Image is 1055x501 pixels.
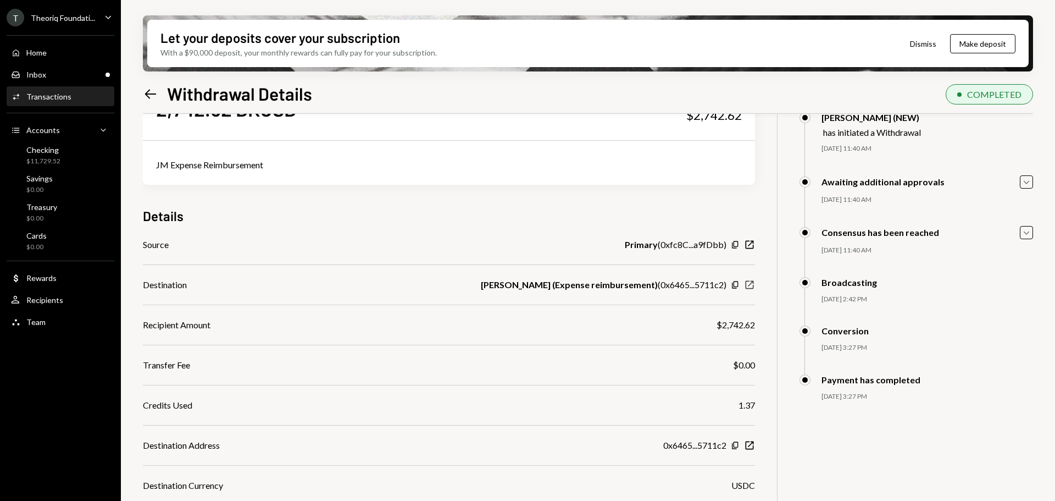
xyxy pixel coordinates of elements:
div: $2,742.62 [717,318,755,332]
button: Dismiss [896,31,950,57]
div: Credits Used [143,399,192,412]
div: Consensus has been reached [821,227,939,238]
h3: Details [143,207,184,225]
div: Destination Address [143,439,220,452]
div: [DATE] 11:40 AM [821,144,1033,153]
div: Treasury [26,202,57,212]
div: Transactions [26,92,71,101]
a: Home [7,42,114,62]
div: 1.37 [738,399,755,412]
a: Checking$11,729.52 [7,142,114,168]
div: [PERSON_NAME] (NEW) [821,112,921,123]
div: [DATE] 3:27 PM [821,343,1033,353]
div: Awaiting additional approvals [821,177,945,187]
div: has initiated a Withdrawal [823,127,921,137]
div: T [7,9,24,26]
div: Inbox [26,70,46,79]
div: Checking [26,145,60,155]
div: $0.00 [733,359,755,372]
a: Treasury$0.00 [7,199,114,225]
div: Transfer Fee [143,359,190,372]
div: Let your deposits cover your subscription [160,29,400,47]
b: [PERSON_NAME] (Expense reimbursement) [481,278,658,291]
div: Destination Currency [143,479,223,492]
div: ( 0xfc8C...a9fDbb ) [625,238,726,251]
div: Team [26,317,46,327]
div: ( 0x6465...5711c2 ) [481,278,726,291]
div: Conversion [821,326,869,336]
div: COMPLETED [967,89,1021,100]
div: Rewards [26,273,57,283]
a: Cards$0.00 [7,228,114,254]
div: Destination [143,278,187,291]
a: Inbox [7,64,114,84]
div: [DATE] 11:40 AM [821,195,1033,205]
button: Make deposit [950,34,1015,53]
div: $11,729.52 [26,157,60,166]
div: Theoriq Foundati... [31,13,95,23]
div: Payment has completed [821,375,920,385]
a: Savings$0.00 [7,170,114,197]
a: Team [7,312,114,332]
div: $2,742.62 [686,108,742,123]
div: [DATE] 2:42 PM [821,295,1033,304]
div: Recipient Amount [143,318,210,332]
div: With a $90,000 deposit, your monthly rewards can fully pay for your subscription. [160,47,437,58]
div: Accounts [26,125,60,135]
div: Broadcasting [821,277,877,288]
div: [DATE] 11:40 AM [821,246,1033,255]
div: $0.00 [26,214,57,223]
div: Source [143,238,169,251]
div: Savings [26,174,53,183]
div: Recipients [26,295,63,305]
div: Cards [26,231,47,240]
h1: Withdrawal Details [167,82,312,104]
div: Home [26,48,47,57]
div: $0.00 [26,243,47,252]
a: Recipients [7,290,114,310]
a: Accounts [7,120,114,140]
div: [DATE] 3:27 PM [821,392,1033,401]
div: 0x6465...5711c2 [663,439,726,452]
a: Rewards [7,268,114,288]
div: JM Expense Reimbursement [156,158,742,172]
a: Transactions [7,86,114,106]
b: Primary [625,238,658,251]
div: $0.00 [26,185,53,195]
div: USDC [731,479,755,492]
